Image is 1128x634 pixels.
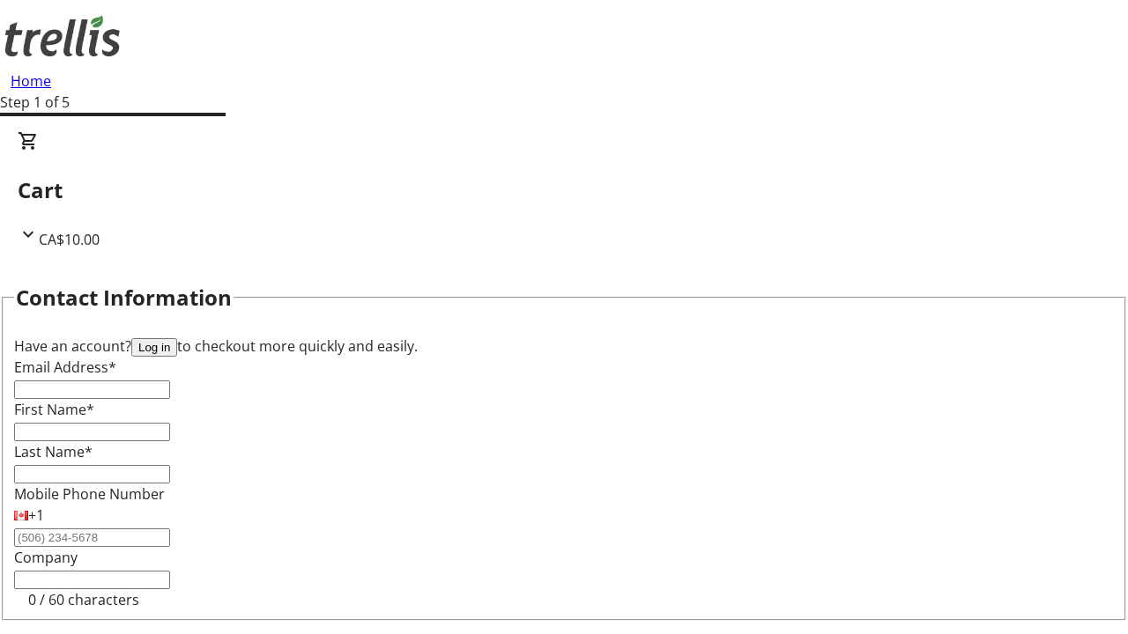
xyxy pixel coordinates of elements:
label: Mobile Phone Number [14,484,165,504]
label: First Name* [14,400,94,419]
input: (506) 234-5678 [14,528,170,547]
div: Have an account? to checkout more quickly and easily. [14,335,1114,357]
button: Log in [131,338,177,357]
label: Last Name* [14,442,93,461]
label: Email Address* [14,358,116,377]
h2: Cart [18,174,1110,206]
div: CartCA$10.00 [18,130,1110,250]
label: Company [14,548,78,567]
tr-character-limit: 0 / 60 characters [28,590,139,609]
span: CA$10.00 [39,230,100,249]
h2: Contact Information [16,282,232,313]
